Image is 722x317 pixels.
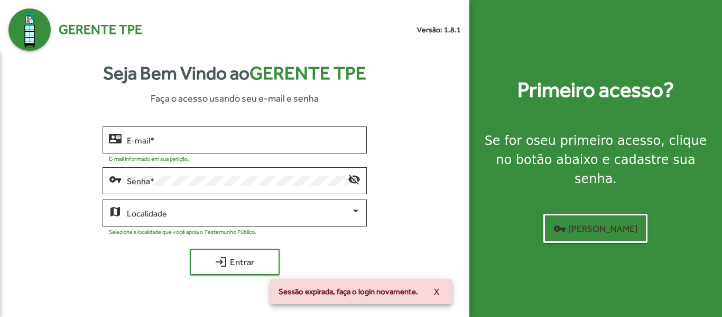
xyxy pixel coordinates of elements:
button: Entrar [190,249,280,275]
mat-icon: visibility_off [348,173,360,185]
button: [PERSON_NAME] [543,214,647,243]
span: Gerente TPE [59,20,142,40]
strong: Primeiro acesso? [517,74,674,106]
mat-icon: contact_mail [109,132,122,144]
span: [PERSON_NAME] [553,219,637,238]
div: Se for o , clique no botão abaixo e cadastre sua senha. [482,131,709,188]
strong: Seja Bem Vindo ao [103,59,366,87]
span: Entrar [199,252,270,271]
span: Faça o acesso usando seu e-mail e senha [151,91,319,105]
mat-hint: E-mail informado em sua petição. [109,156,189,162]
mat-icon: login [215,256,227,268]
button: X [425,282,448,301]
span: X [434,282,439,301]
strong: seu primeiro acesso [534,133,661,148]
img: Logo Gerente [8,8,51,51]
small: Versão: 1.8.1 [417,24,461,35]
span: Sessão expirada, faça o login novamente. [279,286,418,297]
span: Gerente TPE [249,62,366,84]
mat-icon: vpn_key [109,173,122,185]
mat-icon: map [109,205,122,218]
mat-hint: Selecione a localidade que você apoia o Testemunho Público. [109,229,256,235]
mat-icon: vpn_key [553,222,566,235]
